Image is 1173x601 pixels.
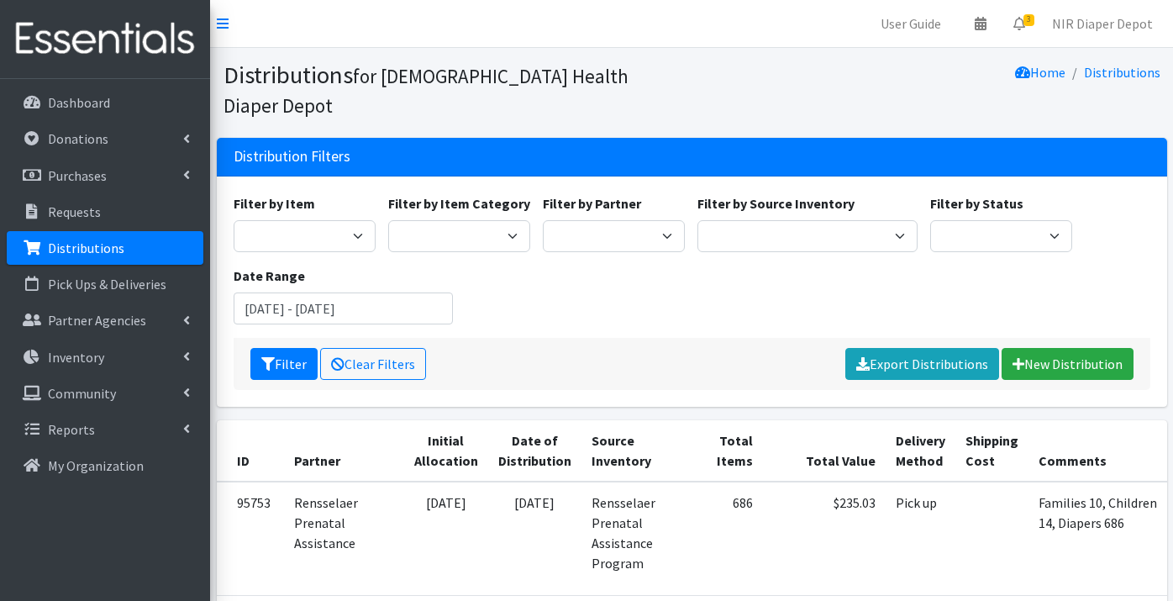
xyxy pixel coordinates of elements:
p: Inventory [48,349,104,366]
a: Reports [7,413,203,446]
a: Clear Filters [320,348,426,380]
th: Total Items [702,420,763,482]
td: [DATE] [404,482,488,595]
p: Reports [48,421,95,438]
label: Filter by Item [234,193,315,214]
label: Filter by Source Inventory [697,193,855,214]
th: Total Value [763,420,886,482]
label: Filter by Status [930,193,1023,214]
a: Distributions [1084,64,1160,81]
td: Pick up [886,482,955,595]
p: Donations [48,130,108,147]
h1: Distributions [224,61,686,119]
td: 686 [702,482,763,595]
td: Rensselaer Prenatal Assistance [284,482,404,595]
th: Date of Distribution [488,420,581,482]
p: Pick Ups & Deliveries [48,276,166,293]
a: Requests [7,195,203,229]
th: Shipping Cost [955,420,1028,482]
button: Filter [250,348,318,380]
a: Partner Agencies [7,303,203,337]
p: Requests [48,203,101,220]
a: Home [1015,64,1065,81]
th: Initial Allocation [404,420,488,482]
input: January 1, 2011 - December 31, 2011 [234,293,454,324]
small: for [DEMOGRAPHIC_DATA] Health Diaper Depot [224,64,629,118]
a: Export Distributions [845,348,999,380]
a: User Guide [867,7,955,40]
th: ID [217,420,284,482]
label: Filter by Partner [543,193,641,214]
label: Date Range [234,266,305,286]
label: Filter by Item Category [388,193,530,214]
a: Inventory [7,340,203,374]
td: $235.03 [763,482,886,595]
td: 95753 [217,482,284,595]
p: Partner Agencies [48,312,146,329]
a: My Organization [7,449,203,482]
th: Delivery Method [886,420,955,482]
p: Purchases [48,167,107,184]
a: Distributions [7,231,203,265]
p: Community [48,385,116,402]
a: Donations [7,122,203,156]
p: My Organization [48,457,144,474]
img: HumanEssentials [7,11,203,67]
a: 3 [1000,7,1039,40]
a: Dashboard [7,86,203,119]
p: Distributions [48,240,124,256]
th: Source Inventory [581,420,702,482]
a: Community [7,377,203,410]
a: Purchases [7,159,203,192]
th: Partner [284,420,404,482]
a: Pick Ups & Deliveries [7,267,203,301]
h3: Distribution Filters [234,148,350,166]
td: Rensselaer Prenatal Assistance Program [581,482,702,595]
span: 3 [1023,14,1034,26]
p: Dashboard [48,94,110,111]
a: NIR Diaper Depot [1039,7,1166,40]
a: New Distribution [1002,348,1134,380]
td: [DATE] [488,482,581,595]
